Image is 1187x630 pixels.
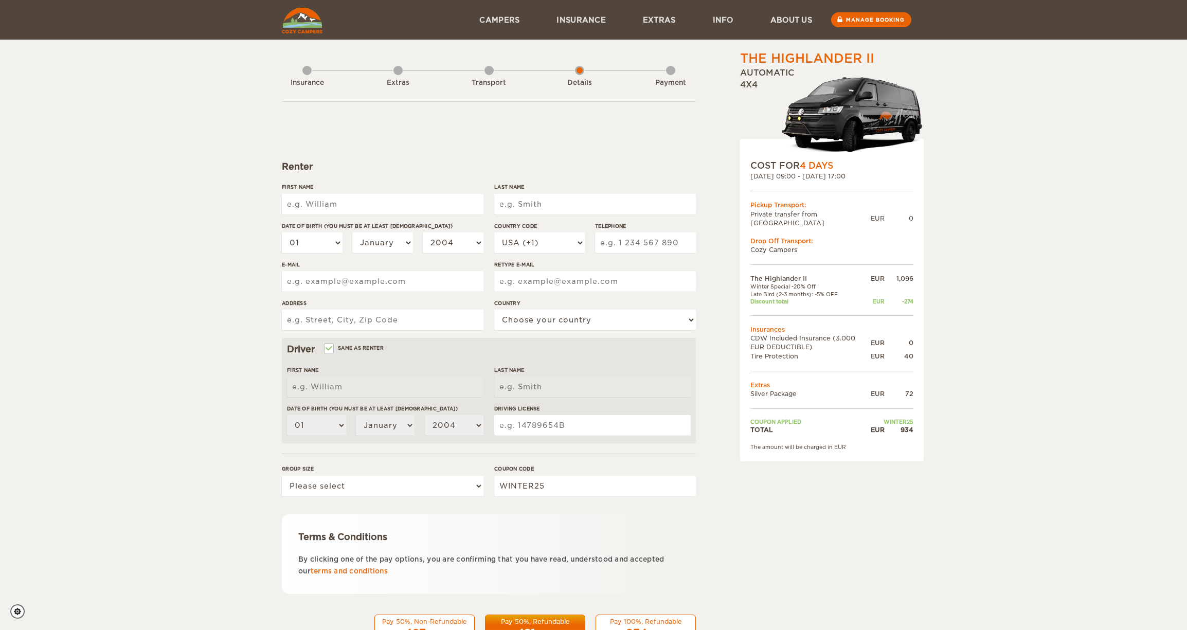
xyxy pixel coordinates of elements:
[325,346,332,353] input: Same as renter
[494,405,691,412] label: Driving License
[287,366,483,374] label: First Name
[279,78,335,88] div: Insurance
[871,298,885,305] div: EUR
[494,271,696,292] input: e.g. example@example.com
[282,465,483,473] label: Group size
[602,617,689,626] div: Pay 100%, Refundable
[831,12,911,27] a: Manage booking
[287,376,483,397] input: e.g. William
[885,352,913,361] div: 40
[871,352,885,361] div: EUR
[494,415,691,436] input: e.g. 14789654B
[750,274,871,283] td: The Highlander II
[298,531,679,543] div: Terms & Conditions
[750,298,871,305] td: Discount total
[871,389,885,398] div: EUR
[595,222,696,230] label: Telephone
[750,245,913,254] td: Cozy Campers
[494,366,691,374] label: Last Name
[282,8,322,33] img: Cozy Campers
[595,232,696,253] input: e.g. 1 234 567 890
[282,222,483,230] label: Date of birth (You must be at least [DEMOGRAPHIC_DATA])
[642,78,699,88] div: Payment
[750,389,871,398] td: Silver Package
[885,214,913,223] div: 0
[282,261,483,268] label: E-mail
[551,78,608,88] div: Details
[885,338,913,347] div: 0
[494,376,691,397] input: e.g. Smith
[871,425,885,434] div: EUR
[750,283,871,290] td: Winter Special -20% Off
[287,405,483,412] label: Date of birth (You must be at least [DEMOGRAPHIC_DATA])
[750,381,913,389] td: Extras
[750,210,871,227] td: Private transfer from [GEOGRAPHIC_DATA]
[494,183,696,191] label: Last Name
[871,214,885,223] div: EUR
[282,183,483,191] label: First Name
[282,299,483,307] label: Address
[494,261,696,268] label: Retype E-mail
[494,222,585,230] label: Country Code
[282,310,483,330] input: e.g. Street, City, Zip Code
[311,567,388,575] a: terms and conditions
[750,201,913,209] div: Pickup Transport:
[750,425,871,434] td: TOTAL
[800,160,833,171] span: 4 Days
[885,389,913,398] div: 72
[740,50,874,67] div: The Highlander II
[750,334,871,351] td: CDW Included Insurance (3.000 EUR DEDUCTIBLE)
[298,553,679,578] p: By clicking one of the pay options, you are confirming that you have read, understood and accepte...
[494,299,696,307] label: Country
[781,70,924,159] img: stor-langur-223.png
[282,160,696,173] div: Renter
[370,78,426,88] div: Extras
[750,291,871,298] td: Late Bird (2-3 months): -5% OFF
[282,194,483,214] input: e.g. William
[871,274,885,283] div: EUR
[461,78,517,88] div: Transport
[885,298,913,305] div: -274
[885,425,913,434] div: 934
[492,617,579,626] div: Pay 50%, Refundable
[282,271,483,292] input: e.g. example@example.com
[750,418,871,425] td: Coupon applied
[750,237,913,245] div: Drop Off Transport:
[740,67,924,159] div: Automatic 4x4
[750,443,913,451] div: The amount will be charged in EUR
[750,172,913,181] div: [DATE] 09:00 - [DATE] 17:00
[750,159,913,172] div: COST FOR
[10,604,31,619] a: Cookie settings
[750,325,913,334] td: Insurances
[325,343,384,353] label: Same as renter
[750,352,871,361] td: Tire Protection
[494,465,696,473] label: Coupon code
[381,617,468,626] div: Pay 50%, Non-Refundable
[871,418,913,425] td: WINTER25
[871,338,885,347] div: EUR
[494,194,696,214] input: e.g. Smith
[885,274,913,283] div: 1,096
[287,343,691,355] div: Driver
